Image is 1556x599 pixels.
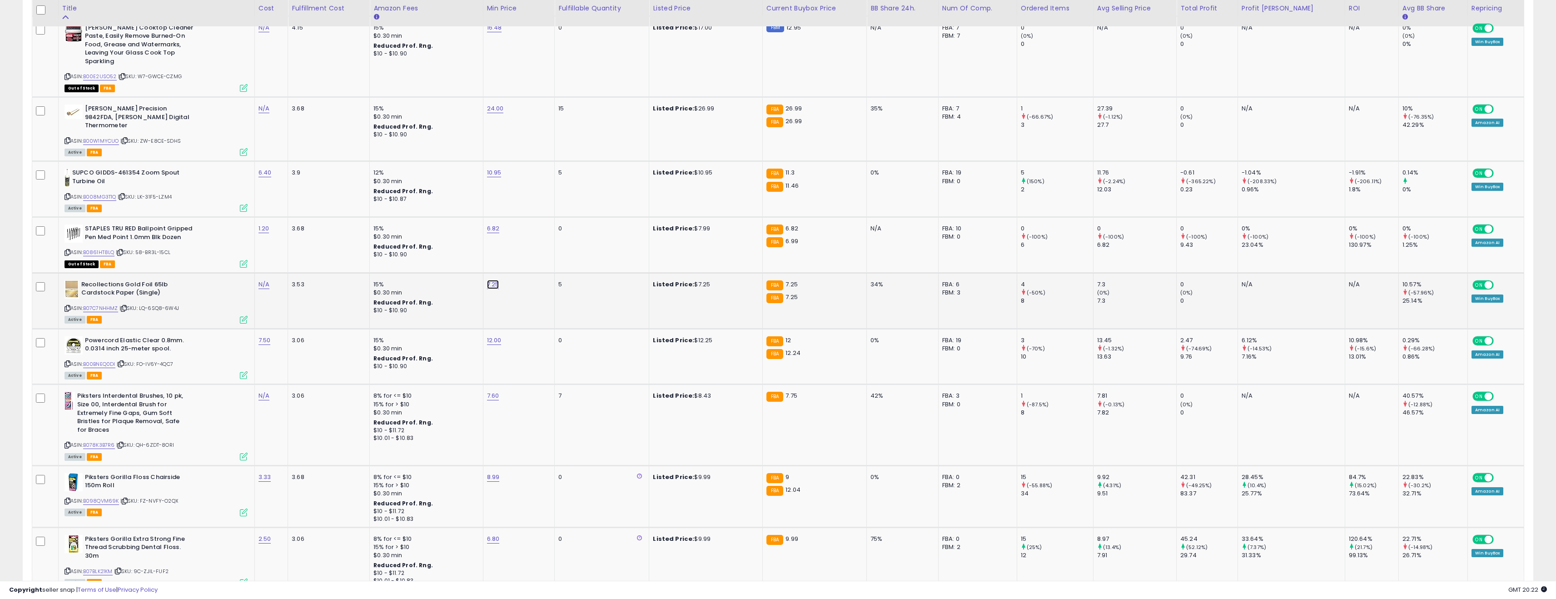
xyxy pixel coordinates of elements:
[259,336,271,345] a: 7.50
[65,336,83,354] img: 51wOZ6DGbsL._SL40_.jpg
[1180,113,1193,120] small: (0%)
[1021,32,1034,40] small: (0%)
[942,24,1010,32] div: FBA: 7
[766,392,783,402] small: FBA
[373,225,476,233] div: 15%
[259,391,269,400] a: N/A
[373,363,476,370] div: $10 - $10.90
[766,225,783,235] small: FBA
[1248,178,1277,185] small: (-208.33%)
[1180,185,1238,194] div: 0.23
[87,372,102,379] span: FBA
[1471,183,1504,191] div: Win BuyBox
[1492,105,1507,113] span: OFF
[373,42,433,50] b: Reduced Prof. Rng.
[785,117,802,125] span: 26.99
[83,193,116,201] a: B008MG3T1Q
[870,336,931,344] div: 0%
[65,169,70,187] img: 31qOm5-+RCL._SL40_.jpg
[373,392,476,400] div: 8% for <= $10
[118,585,158,594] a: Privacy Policy
[85,336,195,355] b: Powercord Elastic Clear 0.8mm. 0.0314 inch 25-meter spool.
[1103,178,1125,185] small: (-2.24%)
[1492,170,1507,177] span: OFF
[65,149,85,156] span: All listings currently available for purchase on Amazon
[65,473,83,491] img: 41bbB3YuSXL._SL40_.jpg
[1471,295,1504,303] div: Win BuyBox
[83,249,114,256] a: B0861HT8LQ
[373,336,476,344] div: 15%
[1180,297,1238,305] div: 0
[65,260,99,268] span: All listings that are currently out of stock and unavailable for purchase on Amazon
[942,280,1010,289] div: FBA: 6
[1349,169,1398,177] div: -1.91%
[766,23,784,32] small: FBM
[1402,105,1467,113] div: 10%
[1349,4,1395,13] div: ROI
[1349,241,1398,249] div: 130.97%
[1103,113,1123,120] small: (-1.12%)
[1186,233,1207,240] small: (-100%)
[373,24,476,32] div: 15%
[1180,289,1193,296] small: (0%)
[1180,353,1238,361] div: 9.76
[1180,105,1238,113] div: 0
[487,534,500,544] a: 6.80
[1180,225,1238,233] div: 0
[487,224,500,233] a: 6.82
[1097,280,1176,289] div: 7.3
[292,169,363,177] div: 3.9
[1242,336,1345,344] div: 6.12%
[1180,169,1238,177] div: -0.61
[1402,40,1467,48] div: 0%
[1355,178,1382,185] small: (-206.11%)
[1471,4,1520,13] div: Repricing
[1471,119,1503,127] div: Amazon AI
[292,105,363,113] div: 3.68
[1402,185,1467,194] div: 0%
[65,336,248,379] div: ASIN:
[1355,345,1376,352] small: (-15.6%)
[83,304,118,312] a: B07C7NHHMZ
[1242,24,1338,32] div: N/A
[65,225,248,267] div: ASIN:
[942,344,1010,353] div: FBM: 0
[1492,24,1507,32] span: OFF
[259,224,269,233] a: 1.20
[1349,105,1392,113] div: N/A
[1103,345,1124,352] small: (-1.32%)
[785,336,791,344] span: 12
[373,195,476,203] div: $10 - $10.87
[558,225,642,233] div: 0
[65,280,79,299] img: 41YjMX+WxlL._SL40_.jpg
[1021,280,1093,289] div: 4
[292,280,363,289] div: 3.53
[1402,4,1464,13] div: Avg BB Share
[1180,4,1234,13] div: Total Profit
[1021,241,1093,249] div: 6
[942,392,1010,400] div: FBA: 3
[1242,169,1345,177] div: -1.04%
[653,23,694,32] b: Listed Price:
[1027,113,1053,120] small: (-66.67%)
[373,50,476,58] div: $10 - $10.90
[83,137,119,145] a: B00W1MYCUO
[558,105,642,113] div: 15
[1492,281,1507,289] span: OFF
[373,131,476,139] div: $10 - $10.90
[653,168,694,177] b: Listed Price:
[766,237,783,247] small: FBA
[1473,225,1485,233] span: ON
[65,205,85,212] span: All listings currently available for purchase on Amazon
[100,85,115,92] span: FBA
[65,169,248,211] div: ASIN:
[373,243,433,250] b: Reduced Prof. Rng.
[870,105,931,113] div: 35%
[1021,4,1089,13] div: Ordered Items
[85,105,195,132] b: [PERSON_NAME] Precision 9842FDA, [PERSON_NAME] Digital Thermometer
[1097,353,1176,361] div: 13.63
[653,225,755,233] div: $7.99
[1349,353,1398,361] div: 13.01%
[65,225,83,243] img: 31zWvLVZHmL._SL40_.jpg
[259,4,284,13] div: Cost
